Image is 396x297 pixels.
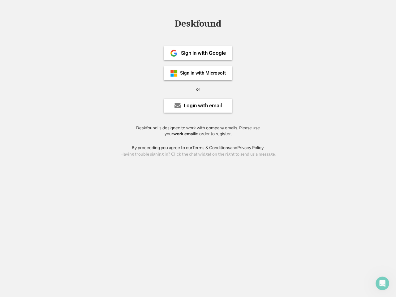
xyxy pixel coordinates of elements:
[184,103,222,108] div: Login with email
[132,145,265,151] div: By proceeding you agree to our and
[172,19,224,28] div: Deskfound
[173,131,195,136] strong: work email
[196,86,200,93] div: or
[181,50,226,56] div: Sign in with Google
[237,145,265,150] a: Privacy Policy.
[192,145,230,150] a: Terms & Conditions
[128,125,268,137] div: Deskfound is designed to work with company emails. Please use your in order to register.
[180,71,226,75] div: Sign in with Microsoft
[170,49,178,57] img: 1024px-Google__G__Logo.svg.png
[375,276,390,291] iframe: Intercom live chat
[170,70,178,77] img: ms-symbollockup_mssymbol_19.png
